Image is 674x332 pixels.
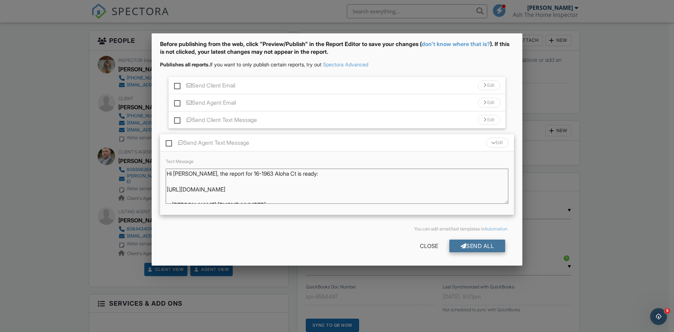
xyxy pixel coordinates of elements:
[478,115,500,125] div: Edit
[422,40,490,47] a: don't know where that is?
[174,117,257,125] label: Send Client Text Message
[449,240,505,252] div: Send All
[174,99,236,108] label: Send Agent Email
[665,308,670,314] span: 5
[166,226,508,232] div: You can edit email/text templates in .
[160,61,210,67] strong: Publishes all reports.
[478,98,500,108] div: Edit
[650,308,667,325] iframe: Intercom live chat
[166,139,249,148] label: Send Agent Text Message
[160,40,514,61] div: Before publishing from the web, click "Preview/Publish" in the Report Editor to save your changes...
[174,82,235,91] label: Send Client Email
[409,240,449,252] div: Close
[166,169,508,204] textarea: Hi [PERSON_NAME], the report for 16-1963 Aloha Ct is ready: [URL][DOMAIN_NAME] - [PERSON_NAME] [P...
[484,226,507,232] a: Automation
[166,159,193,164] label: Text Message
[323,61,368,67] a: Spectora Advanced
[486,138,509,148] div: Edit
[160,61,322,67] span: If you want to only publish certain reports, try out
[478,80,500,90] div: Edit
